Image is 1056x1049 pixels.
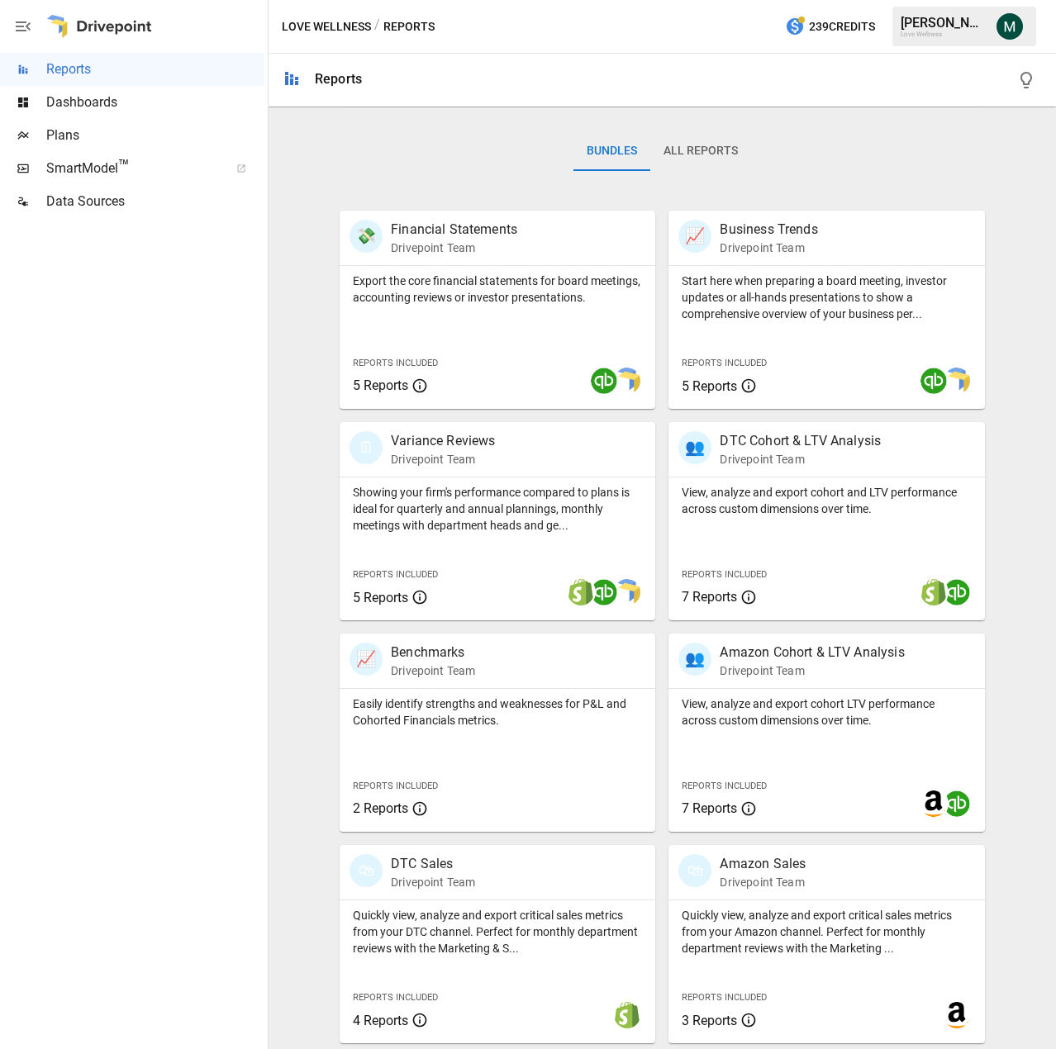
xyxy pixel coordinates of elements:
img: quickbooks [920,368,947,394]
span: Reports Included [682,781,767,791]
div: / [374,17,380,37]
button: Bundles [573,131,650,171]
p: Quickly view, analyze and export critical sales metrics from your DTC channel. Perfect for monthl... [353,907,642,956]
div: 🛍 [350,854,383,887]
img: quickbooks [944,790,970,817]
p: View, analyze and export cohort LTV performance across custom dimensions over time. [682,695,971,729]
button: Love Wellness [282,17,371,37]
img: smart model [614,579,640,605]
p: View, analyze and export cohort and LTV performance across custom dimensions over time. [682,484,971,517]
p: Drivepoint Team [391,451,495,468]
p: Start here when preparing a board meeting, investor updates or all-hands presentations to show a ... [682,273,971,322]
p: Drivepoint Team [720,874,806,890]
span: 5 Reports [353,377,408,393]
p: Quickly view, analyze and export critical sales metrics from your Amazon channel. Perfect for mon... [682,907,971,956]
p: Business Trends [720,220,817,240]
p: Showing your firm's performance compared to plans is ideal for quarterly and annual plannings, mo... [353,484,642,534]
p: Amazon Sales [720,854,806,874]
div: Reports [315,71,362,87]
button: All Reports [650,131,751,171]
span: ™ [118,156,130,177]
p: Drivepoint Team [391,240,517,256]
span: Reports Included [353,569,438,580]
img: quickbooks [591,579,617,605]
span: Plans [46,126,264,145]
img: shopify [568,579,594,605]
p: Drivepoint Team [391,662,475,679]
p: Drivepoint Team [720,662,904,679]
span: 7 Reports [682,589,737,605]
span: Data Sources [46,192,264,211]
div: 👥 [678,431,711,464]
img: smart model [944,368,970,394]
span: 2 Reports [353,800,408,816]
button: Michael Cormack [987,3,1033,50]
span: Dashboards [46,93,264,112]
div: 💸 [350,220,383,253]
img: shopify [614,1002,640,1028]
p: DTC Cohort & LTV Analysis [720,431,881,451]
button: 239Credits [778,12,882,42]
span: Reports Included [682,569,767,580]
span: 5 Reports [682,378,737,394]
span: 239 Credits [809,17,875,37]
img: smart model [614,368,640,394]
div: [PERSON_NAME] [901,15,987,31]
img: Michael Cormack [997,13,1023,40]
span: 5 Reports [353,590,408,605]
div: 📈 [350,643,383,676]
div: 👥 [678,643,711,676]
img: quickbooks [591,368,617,394]
span: Reports Included [353,992,438,1003]
p: DTC Sales [391,854,475,874]
span: SmartModel [46,159,218,178]
img: amazon [920,790,947,817]
p: Variance Reviews [391,431,495,451]
span: Reports Included [353,781,438,791]
p: Drivepoint Team [720,240,817,256]
span: Reports Included [682,358,767,368]
p: Easily identify strengths and weaknesses for P&L and Cohorted Financials metrics. [353,695,642,729]
span: Reports Included [682,992,767,1003]
span: 4 Reports [353,1013,408,1028]
p: Drivepoint Team [391,874,475,890]
p: Financial Statements [391,220,517,240]
p: Drivepoint Team [720,451,881,468]
div: 🗓 [350,431,383,464]
span: 3 Reports [682,1013,737,1028]
span: Reports Included [353,358,438,368]
p: Export the core financial statements for board meetings, accounting reviews or investor presentat... [353,273,642,306]
img: quickbooks [944,579,970,605]
p: Benchmarks [391,643,475,662]
span: 7 Reports [682,800,737,816]
div: 📈 [678,220,711,253]
span: Reports [46,59,264,79]
p: Amazon Cohort & LTV Analysis [720,643,904,662]
img: amazon [944,1002,970,1028]
img: shopify [920,579,947,605]
div: 🛍 [678,854,711,887]
div: Love Wellness [901,31,987,38]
